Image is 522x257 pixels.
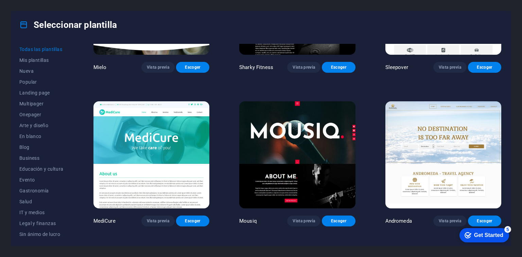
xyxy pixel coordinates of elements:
button: Gastronomía [19,185,64,196]
button: Arte y diseño [19,120,64,131]
button: Vista previa [141,216,175,226]
button: Vista previa [141,62,175,73]
span: Legal y finanzas [19,221,64,226]
h4: Seleccionar plantilla [19,19,117,30]
span: Escoger [181,218,204,224]
span: Nueva [19,68,64,74]
button: IT y medios [19,207,64,218]
span: Blog [19,144,64,150]
span: IT y medios [19,210,64,215]
div: Get Started 5 items remaining, 0% complete [5,3,55,18]
p: Sleepover [385,64,408,71]
button: Educación y cultura [19,164,64,174]
span: Vista previa [147,218,169,224]
span: Vista previa [147,65,169,70]
img: Mousiq [239,101,355,208]
button: Escoger [176,62,209,73]
button: Escoger [468,216,501,226]
button: Legal y finanzas [19,218,64,229]
span: Escoger [327,218,350,224]
p: Mousiq [239,218,257,224]
button: Nueva [19,66,64,76]
button: Escoger [322,62,355,73]
button: Vista previa [433,216,467,226]
span: Sin ánimo de lucro [19,232,64,237]
button: Vista previa [287,62,320,73]
div: 5 [50,1,57,8]
span: Arte y diseño [19,123,64,128]
button: En blanco [19,131,64,142]
span: Multipager [19,101,64,106]
span: En blanco [19,134,64,139]
span: Vista previa [293,65,315,70]
img: MediCure [93,101,209,208]
p: Sharky Fitness [239,64,273,71]
span: Escoger [327,65,350,70]
p: Mielo [93,64,107,71]
span: Vista previa [293,218,315,224]
span: Gastronomía [19,188,64,193]
span: Todas las plantillas [19,47,64,52]
button: Vista previa [433,62,467,73]
button: Sin ánimo de lucro [19,229,64,240]
button: Popular [19,76,64,87]
button: Escoger [468,62,501,73]
span: Onepager [19,112,64,117]
span: Escoger [181,65,204,70]
span: Popular [19,79,64,85]
button: Salud [19,196,64,207]
span: Educación y cultura [19,166,64,172]
span: Mis plantillas [19,57,64,63]
button: Mis plantillas [19,55,64,66]
button: Onepager [19,109,64,120]
span: Landing page [19,90,64,96]
span: Escoger [473,65,496,70]
span: Escoger [473,218,496,224]
img: Andromeda [385,101,501,208]
button: Evento [19,174,64,185]
button: Blog [19,142,64,153]
span: Vista previa [439,218,461,224]
button: Escoger [176,216,209,226]
div: Get Started [20,7,49,14]
button: Todas las plantillas [19,44,64,55]
p: MediCure [93,218,116,224]
span: Salud [19,199,64,204]
button: Landing page [19,87,64,98]
button: Business [19,153,64,164]
button: Escoger [322,216,355,226]
p: Andromeda [385,218,412,224]
span: Vista previa [439,65,461,70]
span: Evento [19,177,64,183]
button: Multipager [19,98,64,109]
span: Business [19,155,64,161]
button: Vista previa [287,216,320,226]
